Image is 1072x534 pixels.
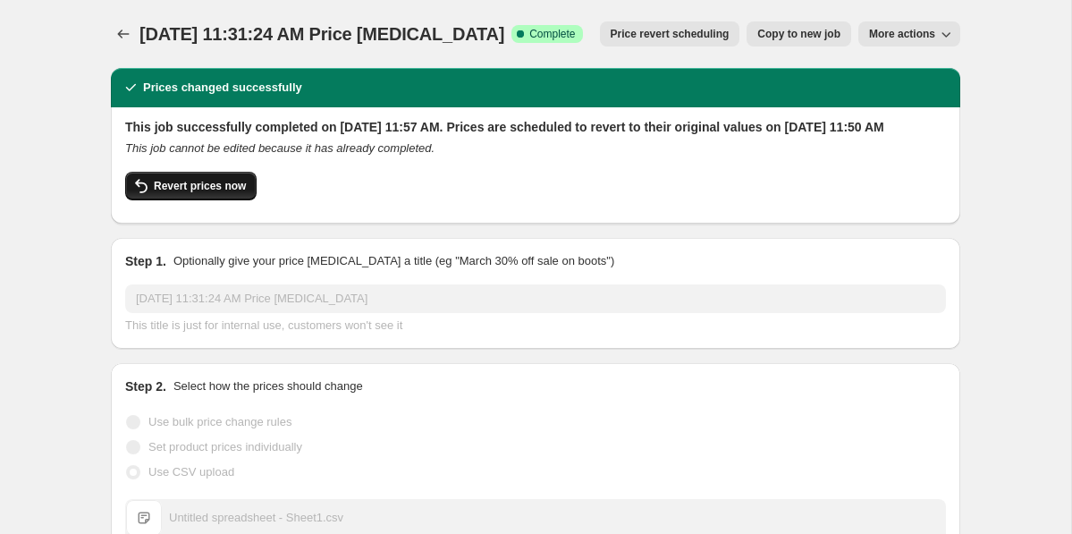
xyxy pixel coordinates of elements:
[139,24,504,44] span: [DATE] 11:31:24 AM Price [MEDICAL_DATA]
[125,141,435,155] i: This job cannot be edited because it has already completed.
[125,284,946,313] input: 30% off holiday sale
[173,377,363,395] p: Select how the prices should change
[125,318,402,332] span: This title is just for internal use, customers won't see it
[125,252,166,270] h2: Step 1.
[169,509,343,527] div: Untitled spreadsheet - Sheet1.csv
[111,21,136,47] button: Price change jobs
[143,79,302,97] h2: Prices changed successfully
[148,415,291,428] span: Use bulk price change rules
[600,21,740,47] button: Price revert scheduling
[173,252,614,270] p: Optionally give your price [MEDICAL_DATA] a title (eg "March 30% off sale on boots")
[125,172,257,200] button: Revert prices now
[757,27,840,41] span: Copy to new job
[611,27,730,41] span: Price revert scheduling
[148,465,234,479] span: Use CSV upload
[858,21,960,47] button: More actions
[154,179,246,193] span: Revert prices now
[869,27,935,41] span: More actions
[529,27,575,41] span: Complete
[747,21,851,47] button: Copy to new job
[125,118,946,136] h2: This job successfully completed on [DATE] 11:57 AM. Prices are scheduled to revert to their origi...
[148,440,302,453] span: Set product prices individually
[125,377,166,395] h2: Step 2.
